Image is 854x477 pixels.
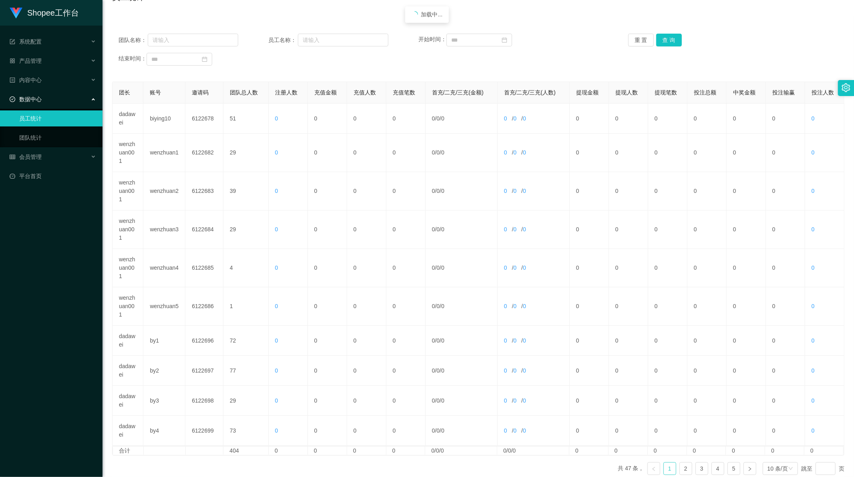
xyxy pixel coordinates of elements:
[223,416,269,446] td: 73
[113,386,143,416] td: dadawei
[727,249,766,287] td: 0
[113,134,143,172] td: wenzhuan001
[523,337,526,344] span: 0
[570,326,609,356] td: 0
[354,89,376,96] span: 充值人数
[570,249,609,287] td: 0
[223,326,269,356] td: 72
[441,397,444,404] span: 0
[441,115,444,122] span: 0
[570,416,609,446] td: 0
[812,265,815,271] span: 0
[192,89,209,96] span: 邀请码
[308,416,347,446] td: 0
[119,89,130,96] span: 团长
[119,56,147,62] span: 结束时间：
[347,249,386,287] td: 0
[570,386,609,416] td: 0
[426,287,498,326] td: / /
[412,11,418,18] i: icon: loading
[347,287,386,326] td: 0
[432,397,435,404] span: 0
[308,210,347,249] td: 0
[275,427,278,434] span: 0
[663,462,676,475] li: 1
[504,337,507,344] span: 0
[609,356,648,386] td: 0
[727,287,766,326] td: 0
[421,11,443,18] span: 加载中...
[143,287,185,326] td: wenzhuan5
[386,249,426,287] td: 0
[441,427,444,434] span: 0
[679,462,692,475] li: 2
[609,104,648,134] td: 0
[498,134,570,172] td: / /
[185,287,223,326] td: 6122686
[687,356,727,386] td: 0
[426,386,498,416] td: / /
[513,427,516,434] span: 0
[113,447,144,455] td: 合计
[19,110,96,126] a: 员工统计
[609,386,648,416] td: 0
[113,249,143,287] td: wenzhuan001
[655,89,677,96] span: 提现笔数
[570,287,609,326] td: 0
[386,326,426,356] td: 0
[347,210,386,249] td: 0
[223,104,269,134] td: 51
[223,287,269,326] td: 1
[185,416,223,446] td: 6122699
[386,172,426,210] td: 0
[202,56,207,62] i: 图标: calendar
[842,83,850,92] i: 图标: setting
[223,447,269,455] td: 404
[308,134,347,172] td: 0
[426,134,498,172] td: / /
[513,149,516,156] span: 0
[436,337,440,344] span: 0
[609,172,648,210] td: 0
[648,356,687,386] td: 0
[150,89,161,96] span: 账号
[766,287,805,326] td: 0
[426,326,498,356] td: / /
[628,34,654,46] button: 重 置
[523,427,526,434] span: 0
[426,172,498,210] td: / /
[268,36,297,44] span: 员工名称：
[812,397,815,404] span: 0
[347,104,386,134] td: 0
[441,367,444,374] span: 0
[513,337,516,344] span: 0
[687,416,727,446] td: 0
[436,115,440,122] span: 0
[504,303,507,309] span: 0
[10,9,79,16] a: Shopee工作台
[223,249,269,287] td: 4
[113,287,143,326] td: wenzhuan001
[314,89,337,96] span: 充值金额
[436,303,440,309] span: 0
[113,416,143,446] td: dadawei
[748,467,752,471] i: 图标: right
[347,356,386,386] td: 0
[386,134,426,172] td: 0
[275,226,278,232] span: 0
[143,386,185,416] td: by3
[143,416,185,446] td: by4
[576,89,599,96] span: 提现金额
[513,188,516,194] span: 0
[687,172,727,210] td: 0
[504,149,507,156] span: 0
[609,134,648,172] td: 0
[696,463,708,475] a: 3
[513,265,516,271] span: 0
[308,104,347,134] td: 0
[609,326,648,356] td: 0
[275,303,278,309] span: 0
[386,386,426,416] td: 0
[113,210,143,249] td: wenzhuan001
[10,77,42,83] span: 内容中心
